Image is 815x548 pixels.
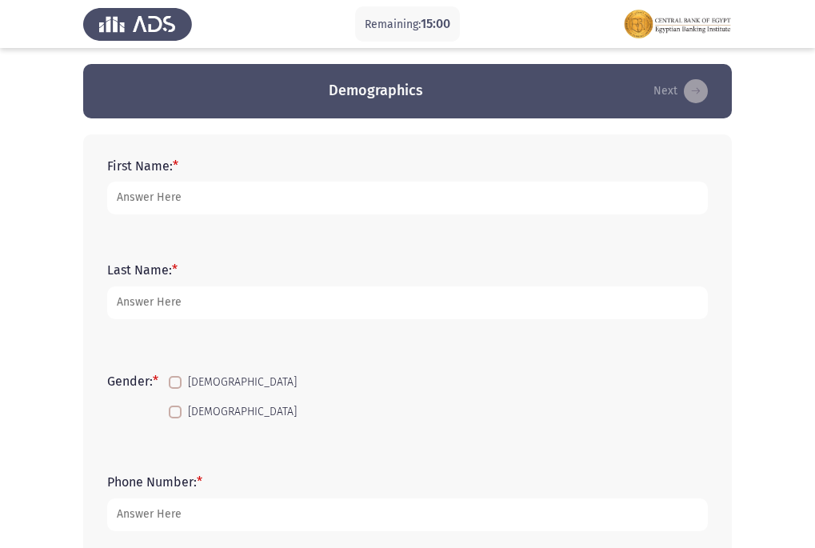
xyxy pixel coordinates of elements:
[365,14,450,34] p: Remaining:
[188,402,297,422] span: [DEMOGRAPHIC_DATA]
[107,374,158,389] label: Gender:
[329,81,423,101] h3: Demographics
[188,373,297,392] span: [DEMOGRAPHIC_DATA]
[107,182,708,214] input: add answer text
[421,16,450,31] span: 15:00
[107,286,708,319] input: add answer text
[107,158,178,174] label: First Name:
[83,2,192,46] img: Assess Talent Management logo
[107,498,708,531] input: add answer text
[649,78,713,104] button: load next page
[623,2,732,46] img: Assessment logo of FOCUS Assessment 3 Modules EN
[107,474,202,490] label: Phone Number:
[107,262,178,278] label: Last Name:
